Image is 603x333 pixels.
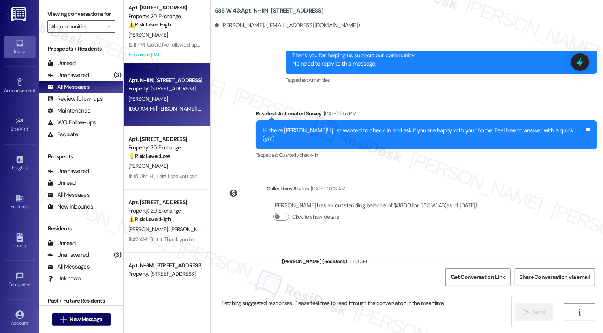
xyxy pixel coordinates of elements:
[128,85,201,93] div: Property: [STREET_ADDRESS]
[128,198,201,207] div: Apt. [STREET_ADDRESS]
[515,303,554,321] button: Send
[273,201,477,210] div: [PERSON_NAME] has an outstanding balance of $3800 for 535 W 43 (as of [DATE])
[70,315,102,324] span: New Message
[322,109,356,118] div: [DATE] 12:57 PM
[47,130,78,139] div: Escalate
[107,23,111,30] i: 
[293,34,585,68] div: Hi [PERSON_NAME]! Reminder: Our Spring Food Drive runs through [DATE]! 🥫🌸 Please drop off all non...
[4,114,36,135] a: Site Visit •
[256,149,597,161] div: Tagged as:
[170,226,209,233] span: [PERSON_NAME]
[128,76,201,85] div: Apt. N~11N, [STREET_ADDRESS]
[47,179,76,187] div: Unread
[445,268,510,286] button: Get Conversation Link
[112,249,123,261] div: (3)
[128,21,171,28] strong: ⚠️ Risk Level: High
[128,50,202,60] div: Archived on [DATE]
[47,95,103,103] div: Review follow-ups
[47,239,76,247] div: Unread
[515,268,595,286] button: Share Conversation via email
[47,203,93,211] div: New Inbounds
[308,77,330,83] span: Amenities
[282,257,597,268] div: [PERSON_NAME] (ResiDesk)
[292,213,339,221] label: Click to show details
[35,87,36,92] span: •
[128,216,171,223] strong: ⚠️ Risk Level: High
[128,152,170,160] strong: 💡 Risk Level: Low
[4,269,36,291] a: Templates •
[39,152,123,161] div: Prospects
[128,31,168,38] span: [PERSON_NAME]
[47,191,90,199] div: All Messages
[215,7,323,15] b: 535 W 43: Apt. N~11N, [STREET_ADDRESS]
[47,251,89,259] div: Unanswered
[256,109,597,120] div: Residesk Automated Survey
[39,297,123,305] div: Past + Future Residents
[279,152,318,158] span: Quarterly check-in
[4,231,36,252] a: Leads
[4,153,36,174] a: Insights •
[39,45,123,53] div: Prospects + Residents
[30,280,32,286] span: •
[4,308,36,329] a: Account
[47,119,96,127] div: WO Follow-ups
[451,273,505,281] span: Get Conversation Link
[4,192,36,213] a: Buildings
[47,275,81,283] div: Unknown
[128,4,201,12] div: Apt. [STREET_ADDRESS]
[60,316,66,323] i: 
[11,7,28,21] img: ResiDesk Logo
[28,125,30,131] span: •
[112,69,123,81] div: (3)
[27,164,28,169] span: •
[128,12,201,21] div: Property: 20 Exchange
[128,41,332,48] div: 12:11 PM: Got it! I've followed up with the team and will let you know as soon as I hear back.
[39,224,123,233] div: Residents
[52,313,111,326] button: New Message
[47,8,115,20] label: Viewing conversations for
[524,309,530,316] i: 
[47,167,89,175] div: Unanswered
[128,95,168,102] span: [PERSON_NAME]
[520,273,590,281] span: Share Conversation via email
[128,143,201,152] div: Property: 20 Exchange
[128,226,170,233] span: [PERSON_NAME]
[263,126,584,143] div: Hi there [PERSON_NAME]! I just wanted to check in and ask if you are happy with your home. Feel f...
[4,36,36,58] a: Inbox
[51,20,103,33] input: All communities
[128,105,423,112] div: 11:50 AM: Hi [PERSON_NAME]! Just a friendly reminder about your 535 W 43 renewal. We're here to h...
[128,173,387,180] div: 11:45 AM: Hi, Laís! I see you sent videos and a photo of your home. Can I help you with anything?...
[577,309,583,316] i: 
[47,71,89,79] div: Unanswered
[47,59,76,68] div: Unread
[347,257,367,265] div: 11:50 AM
[47,83,90,91] div: All Messages
[286,74,597,86] div: Tagged as:
[309,184,345,193] div: [DATE] 10:03 AM
[47,107,91,115] div: Maintenance
[47,263,90,271] div: All Messages
[128,262,201,270] div: Apt. N~3M, [STREET_ADDRESS]
[128,162,168,169] span: [PERSON_NAME]
[267,184,309,193] div: Collections Status
[128,270,201,278] div: Property: [STREET_ADDRESS]
[215,21,360,30] div: [PERSON_NAME]. ([EMAIL_ADDRESS][DOMAIN_NAME])
[128,135,201,143] div: Apt. [STREET_ADDRESS]
[128,207,201,215] div: Property: 20 Exchange
[533,308,545,316] span: Send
